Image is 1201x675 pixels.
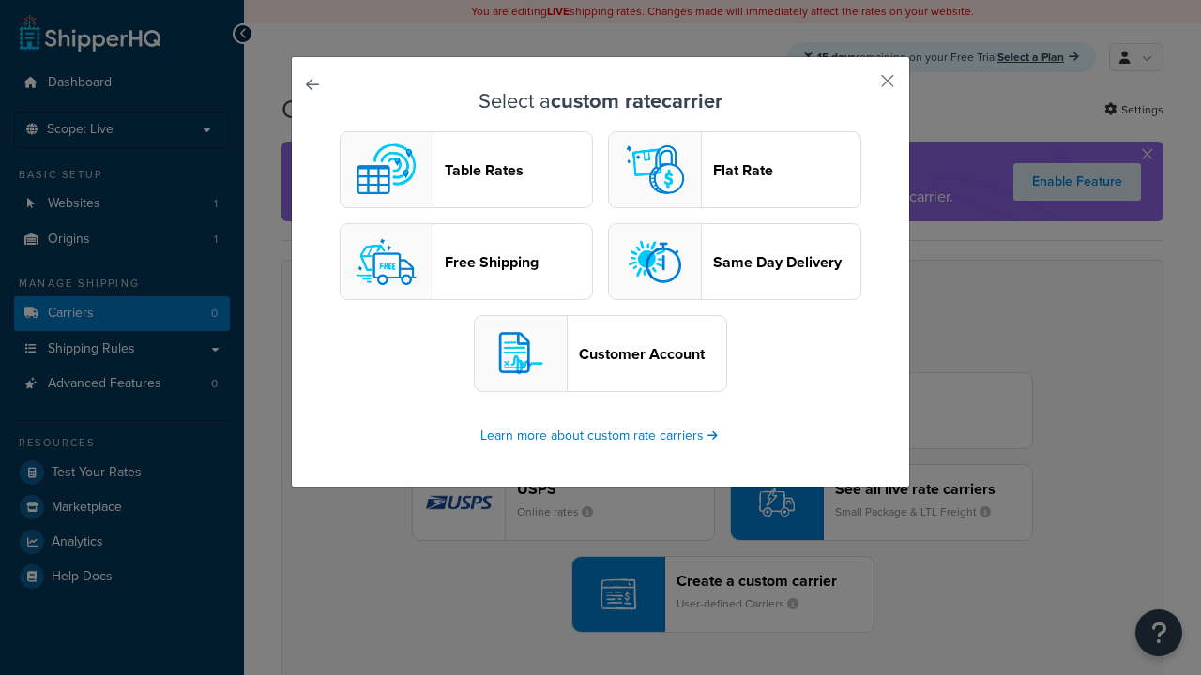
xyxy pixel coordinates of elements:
[340,131,593,208] button: custom logoTable Rates
[339,90,862,112] h3: Select a
[608,223,861,300] button: sameday logoSame Day Delivery
[349,224,424,299] img: free logo
[474,315,727,392] button: customerAccount logoCustomer Account
[617,132,692,207] img: flat logo
[483,316,558,391] img: customerAccount logo
[713,161,860,179] header: Flat Rate
[340,223,593,300] button: free logoFree Shipping
[445,253,592,271] header: Free Shipping
[617,224,692,299] img: sameday logo
[579,345,726,363] header: Customer Account
[445,161,592,179] header: Table Rates
[713,253,860,271] header: Same Day Delivery
[551,85,722,116] strong: custom rate carrier
[349,132,424,207] img: custom logo
[480,426,721,445] a: Learn more about custom rate carriers
[608,131,861,208] button: flat logoFlat Rate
